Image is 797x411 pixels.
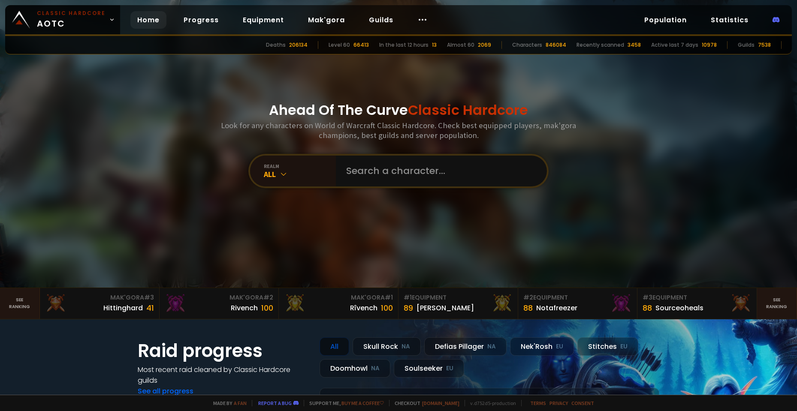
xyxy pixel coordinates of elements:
span: # 3 [144,293,154,302]
a: Privacy [549,400,568,406]
small: EU [620,342,628,351]
div: Guilds [738,41,755,49]
a: Mak'Gora#1Rîvench100 [279,288,398,319]
a: See all progress [138,386,193,396]
div: Soulseeker [394,359,464,378]
div: Defias Pillager [424,337,507,356]
a: Statistics [704,11,755,29]
div: Doomhowl [320,359,390,378]
a: Equipment [236,11,291,29]
span: Classic Hardcore [408,100,528,120]
a: Consent [571,400,594,406]
div: Stitches [577,337,638,356]
a: Buy me a coffee [341,400,384,406]
span: v. d752d5 - production [465,400,516,406]
a: a month agozgpetri on godDefias Pillager8 /90 [320,388,659,411]
input: Search a character... [341,156,537,186]
span: # 2 [263,293,273,302]
div: Mak'Gora [45,293,154,302]
div: Deaths [266,41,286,49]
span: # 1 [385,293,393,302]
div: All [264,169,336,179]
h3: Look for any characters on World of Warcraft Classic Hardcore. Check best equipped players, mak'g... [217,120,580,140]
div: 206134 [289,41,308,49]
div: Level 60 [329,41,350,49]
a: Mak'Gora#2Rivench100 [160,288,279,319]
span: AOTC [37,9,106,30]
a: Seeranking [757,288,797,319]
div: Sourceoheals [655,303,703,313]
span: # 1 [404,293,412,302]
a: #2Equipment88Notafreezer [518,288,638,319]
div: Equipment [523,293,632,302]
div: Skull Rock [353,337,421,356]
div: Mak'Gora [165,293,274,302]
div: 13 [432,41,437,49]
div: In the last 12 hours [379,41,429,49]
h1: Ahead Of The Curve [269,100,528,120]
a: Home [130,11,166,29]
small: EU [556,342,563,351]
span: Made by [208,400,247,406]
a: Mak'Gora#3Hittinghard41 [40,288,160,319]
a: [DOMAIN_NAME] [422,400,459,406]
div: 100 [261,302,273,314]
div: 41 [146,302,154,314]
div: 7538 [758,41,771,49]
a: #3Equipment88Sourceoheals [637,288,757,319]
div: 10978 [702,41,717,49]
div: Equipment [643,293,752,302]
div: Rivench [231,303,258,313]
div: Mak'Gora [284,293,393,302]
small: Classic Hardcore [37,9,106,17]
div: 88 [523,302,533,314]
div: Almost 60 [447,41,474,49]
a: Terms [530,400,546,406]
div: Rîvench [350,303,377,313]
small: NA [402,342,410,351]
div: Equipment [404,293,513,302]
a: Mak'gora [301,11,352,29]
div: [PERSON_NAME] [417,303,474,313]
small: NA [487,342,496,351]
div: Recently scanned [577,41,624,49]
div: Nek'Rosh [510,337,574,356]
span: # 3 [643,293,652,302]
small: EU [446,364,453,373]
a: #1Equipment89[PERSON_NAME] [398,288,518,319]
div: 100 [381,302,393,314]
a: a fan [234,400,247,406]
div: 89 [404,302,413,314]
span: Support me, [304,400,384,406]
a: Progress [177,11,226,29]
a: Report a bug [258,400,292,406]
div: 846084 [546,41,566,49]
small: NA [371,364,380,373]
div: Characters [512,41,542,49]
span: Checkout [389,400,459,406]
h1: Raid progress [138,337,309,364]
a: Population [637,11,694,29]
div: 88 [643,302,652,314]
div: 66413 [353,41,369,49]
div: Hittinghard [103,303,143,313]
div: 3458 [628,41,641,49]
div: Active last 7 days [651,41,698,49]
div: Notafreezer [536,303,577,313]
div: 2069 [478,41,491,49]
div: realm [264,163,336,169]
div: All [320,337,349,356]
a: Guilds [362,11,400,29]
a: Classic HardcoreAOTC [5,5,120,34]
span: # 2 [523,293,533,302]
h4: Most recent raid cleaned by Classic Hardcore guilds [138,364,309,386]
